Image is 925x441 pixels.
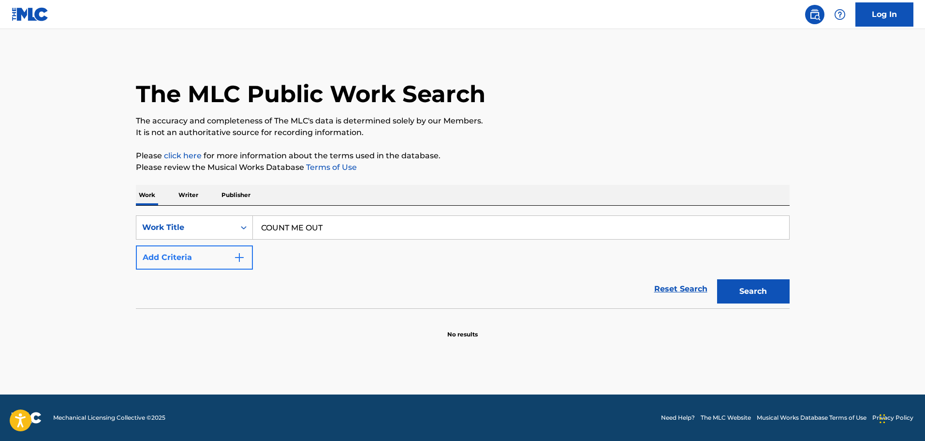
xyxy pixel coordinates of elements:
[701,413,751,422] a: The MLC Website
[757,413,866,422] a: Musical Works Database Terms of Use
[136,215,790,308] form: Search Form
[717,279,790,304] button: Search
[136,185,158,205] p: Work
[142,222,229,233] div: Work Title
[136,245,253,270] button: Add Criteria
[880,404,885,433] div: Drag
[136,115,790,127] p: The accuracy and completeness of The MLC's data is determined solely by our Members.
[649,278,712,300] a: Reset Search
[304,163,357,172] a: Terms of Use
[136,79,485,108] h1: The MLC Public Work Search
[809,9,821,20] img: search
[136,150,790,162] p: Please for more information about the terms used in the database.
[219,185,253,205] p: Publisher
[136,162,790,173] p: Please review the Musical Works Database
[53,413,165,422] span: Mechanical Licensing Collective © 2025
[872,413,913,422] a: Privacy Policy
[164,151,202,160] a: click here
[834,9,846,20] img: help
[12,412,42,424] img: logo
[661,413,695,422] a: Need Help?
[447,319,478,339] p: No results
[855,2,913,27] a: Log In
[877,395,925,441] iframe: Chat Widget
[234,252,245,263] img: 9d2ae6d4665cec9f34b9.svg
[136,127,790,138] p: It is not an authoritative source for recording information.
[12,7,49,21] img: MLC Logo
[830,5,850,24] div: Help
[176,185,201,205] p: Writer
[805,5,824,24] a: Public Search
